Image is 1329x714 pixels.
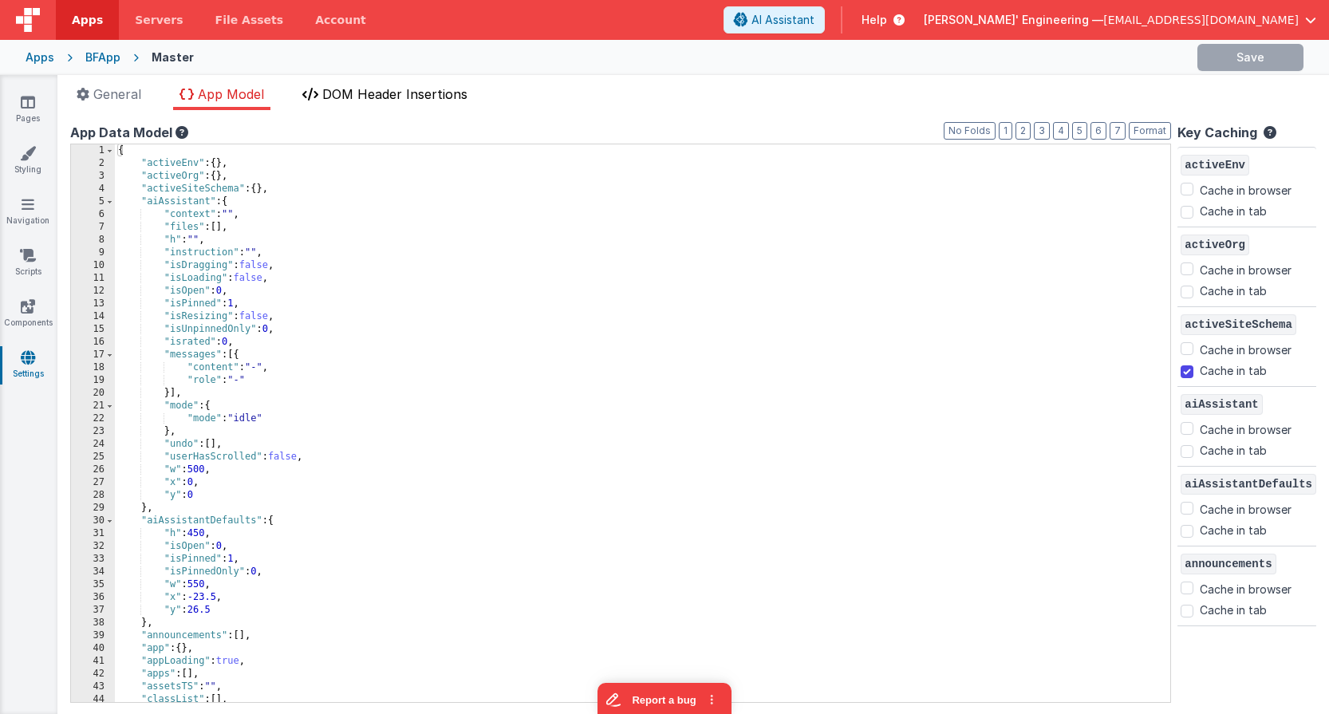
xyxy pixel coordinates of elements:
div: 30 [71,515,115,527]
span: General [93,86,141,102]
label: Cache in browser [1200,179,1292,199]
div: 18 [71,361,115,374]
div: App Data Model [70,123,1171,142]
span: DOM Header Insertions [322,86,467,102]
div: 38 [71,617,115,629]
div: 40 [71,642,115,655]
div: 44 [71,693,115,706]
span: announcements [1181,554,1276,574]
div: 42 [71,668,115,680]
label: Cache in tab [1200,602,1267,618]
div: 15 [71,323,115,336]
button: 4 [1053,122,1069,140]
div: 8 [71,234,115,247]
span: activeEnv [1181,155,1249,176]
div: 3 [71,170,115,183]
div: 2 [71,157,115,170]
span: AI Assistant [751,12,814,28]
span: activeSiteSchema [1181,314,1295,335]
div: 14 [71,310,115,323]
div: BFApp [85,49,120,65]
div: Apps [26,49,54,65]
div: 1 [71,144,115,157]
button: No Folds [944,122,996,140]
div: 36 [71,591,115,604]
div: 12 [71,285,115,298]
button: 2 [1015,122,1031,140]
div: 19 [71,374,115,387]
label: Cache in tab [1200,362,1267,379]
div: Master [152,49,194,65]
div: 16 [71,336,115,349]
span: App Model [198,86,264,102]
div: 31 [71,527,115,540]
div: 26 [71,464,115,476]
label: Cache in browser [1200,339,1292,358]
label: Cache in tab [1200,282,1267,299]
button: 6 [1090,122,1106,140]
div: 9 [71,247,115,259]
span: Help [862,12,887,28]
div: 29 [71,502,115,515]
div: 28 [71,489,115,502]
label: Cache in browser [1200,259,1292,278]
div: 5 [71,195,115,208]
button: Save [1197,44,1303,71]
div: 34 [71,566,115,578]
div: 41 [71,655,115,668]
div: 17 [71,349,115,361]
label: Cache in tab [1200,522,1267,538]
button: 5 [1072,122,1087,140]
span: aiAssistant [1181,394,1262,415]
div: 22 [71,412,115,425]
span: activeOrg [1181,235,1249,255]
div: 24 [71,438,115,451]
div: 27 [71,476,115,489]
span: [PERSON_NAME]' Engineering — [924,12,1103,28]
div: 20 [71,387,115,400]
span: aiAssistantDefaults [1181,474,1316,495]
div: 7 [71,221,115,234]
div: 21 [71,400,115,412]
button: 7 [1110,122,1126,140]
span: Apps [72,12,103,28]
button: 1 [999,122,1012,140]
button: [PERSON_NAME]' Engineering — [EMAIL_ADDRESS][DOMAIN_NAME] [924,12,1316,28]
label: Cache in browser [1200,419,1292,438]
div: 11 [71,272,115,285]
label: Cache in browser [1200,499,1292,518]
div: 23 [71,425,115,438]
div: 13 [71,298,115,310]
button: Format [1129,122,1171,140]
div: 43 [71,680,115,693]
div: 25 [71,451,115,464]
span: File Assets [215,12,284,28]
div: 4 [71,183,115,195]
div: 35 [71,578,115,591]
div: 10 [71,259,115,272]
div: 37 [71,604,115,617]
button: 3 [1034,122,1050,140]
div: 39 [71,629,115,642]
h4: Key Caching [1177,126,1257,140]
label: Cache in browser [1200,578,1292,598]
span: Servers [135,12,183,28]
div: 32 [71,540,115,553]
button: AI Assistant [724,6,825,34]
span: [EMAIL_ADDRESS][DOMAIN_NAME] [1103,12,1299,28]
label: Cache in tab [1200,442,1267,459]
div: 33 [71,553,115,566]
label: Cache in tab [1200,203,1267,219]
div: 6 [71,208,115,221]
